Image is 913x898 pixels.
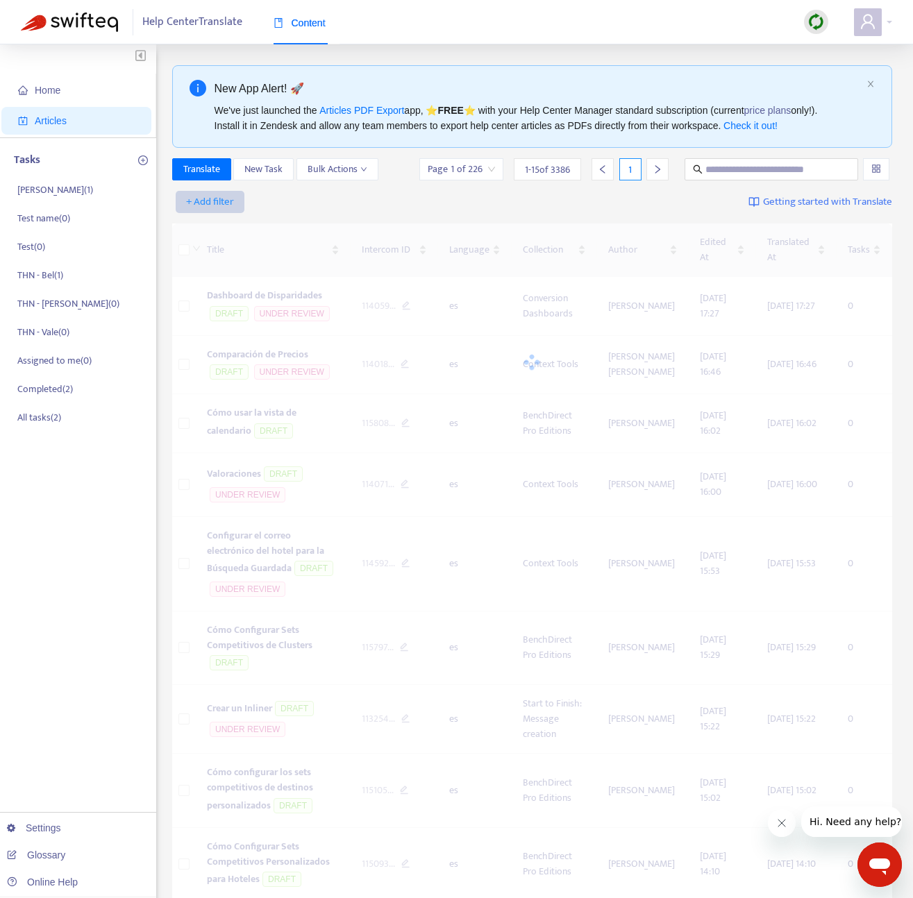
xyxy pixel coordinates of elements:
[17,211,70,226] p: Test name ( 0 )
[866,80,875,89] button: close
[319,105,404,116] a: Articles PDF Export
[807,13,825,31] img: sync.dc5367851b00ba804db3.png
[17,183,93,197] p: [PERSON_NAME] ( 1 )
[768,809,796,837] iframe: Close message
[17,410,61,425] p: All tasks ( 2 )
[190,80,206,96] span: info-circle
[14,152,40,169] p: Tasks
[7,849,65,861] a: Glossary
[17,296,119,311] p: THN - [PERSON_NAME] ( 0 )
[801,806,902,837] iframe: Message from company
[17,353,92,368] p: Assigned to me ( 0 )
[525,162,570,177] span: 1 - 15 of 3386
[748,196,760,207] img: image-link
[7,876,78,888] a: Online Help
[244,162,283,177] span: New Task
[186,194,234,210] span: + Add filter
[18,85,28,95] span: home
[215,80,862,97] div: New App Alert! 🚀
[274,17,326,28] span: Content
[296,158,378,180] button: Bulk Actionsdown
[723,120,778,131] a: Check it out!
[17,268,63,282] p: THN - Bel ( 1 )
[274,18,283,28] span: book
[215,103,862,133] div: We've just launched the app, ⭐ ⭐️ with your Help Center Manager standard subscription (current on...
[744,105,791,116] a: price plans
[142,9,242,35] span: Help Center Translate
[172,158,231,180] button: Translate
[693,164,703,174] span: search
[35,115,67,126] span: Articles
[860,13,876,30] span: user
[138,155,148,165] span: plus-circle
[360,166,367,173] span: down
[598,164,608,174] span: left
[308,162,367,177] span: Bulk Actions
[17,382,73,396] p: Completed ( 2 )
[619,158,642,180] div: 1
[7,822,61,833] a: Settings
[176,191,244,213] button: + Add filter
[21,12,118,32] img: Swifteq
[35,85,60,96] span: Home
[183,162,220,177] span: Translate
[17,239,45,254] p: Test ( 0 )
[437,105,463,116] b: FREE
[866,80,875,88] span: close
[18,116,28,126] span: account-book
[748,191,892,213] a: Getting started with Translate
[763,194,892,210] span: Getting started with Translate
[653,164,662,174] span: right
[17,325,69,339] p: THN - Vale ( 0 )
[857,842,902,887] iframe: Button to launch messaging window
[233,158,294,180] button: New Task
